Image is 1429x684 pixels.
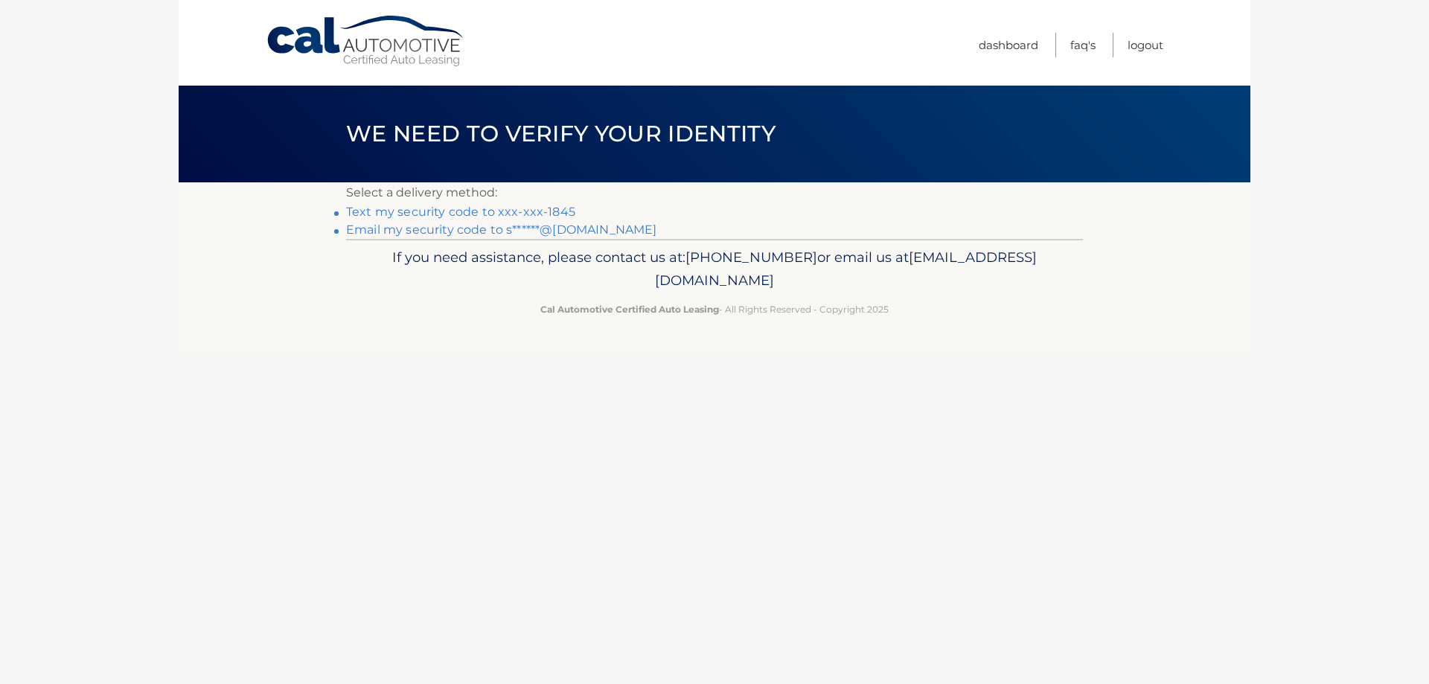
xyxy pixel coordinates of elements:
a: Logout [1128,33,1163,57]
strong: Cal Automotive Certified Auto Leasing [540,304,719,315]
a: Dashboard [979,33,1038,57]
p: - All Rights Reserved - Copyright 2025 [356,301,1073,317]
p: If you need assistance, please contact us at: or email us at [356,246,1073,293]
span: [PHONE_NUMBER] [685,249,817,266]
a: FAQ's [1070,33,1096,57]
p: Select a delivery method: [346,182,1083,203]
span: We need to verify your identity [346,120,776,147]
a: Cal Automotive [266,15,467,68]
a: Text my security code to xxx-xxx-1845 [346,205,575,219]
a: Email my security code to s******@[DOMAIN_NAME] [346,223,657,237]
